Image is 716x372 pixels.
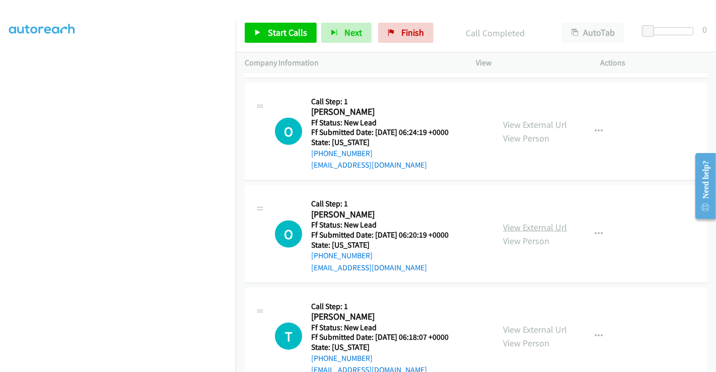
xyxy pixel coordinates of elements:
[311,137,449,147] h5: State: [US_STATE]
[687,146,716,226] iframe: Resource Center
[401,27,424,38] span: Finish
[275,118,302,145] div: The call is yet to be attempted
[268,27,307,38] span: Start Calls
[647,27,693,35] div: Delay between calls (in seconds)
[321,23,372,43] button: Next
[311,127,449,137] h5: Ff Submitted Date: [DATE] 06:24:19 +0000
[447,26,544,40] p: Call Completed
[503,337,549,349] a: View Person
[344,27,362,38] span: Next
[311,106,449,118] h2: [PERSON_NAME]
[275,323,302,350] div: The call is yet to be attempted
[601,57,707,69] p: Actions
[503,235,549,247] a: View Person
[311,251,373,260] a: [PHONE_NUMBER]
[503,119,567,130] a: View External Url
[275,220,302,248] div: The call is yet to be attempted
[245,57,458,69] p: Company Information
[311,263,427,272] a: [EMAIL_ADDRESS][DOMAIN_NAME]
[311,353,373,363] a: [PHONE_NUMBER]
[311,199,449,209] h5: Call Step: 1
[311,148,373,158] a: [PHONE_NUMBER]
[275,118,302,145] h1: O
[503,132,549,144] a: View Person
[311,160,427,170] a: [EMAIL_ADDRESS][DOMAIN_NAME]
[503,324,567,335] a: View External Url
[311,332,449,342] h5: Ff Submitted Date: [DATE] 06:18:07 +0000
[311,220,449,230] h5: Ff Status: New Lead
[311,311,449,323] h2: [PERSON_NAME]
[275,220,302,248] h1: O
[245,23,317,43] a: Start Calls
[702,23,707,36] div: 0
[311,302,449,312] h5: Call Step: 1
[311,323,449,333] h5: Ff Status: New Lead
[476,57,583,69] p: View
[311,209,449,220] h2: [PERSON_NAME]
[503,221,567,233] a: View External Url
[378,23,434,43] a: Finish
[311,342,449,352] h5: State: [US_STATE]
[311,240,449,250] h5: State: [US_STATE]
[311,230,449,240] h5: Ff Submitted Date: [DATE] 06:20:19 +0000
[562,23,624,43] button: AutoTab
[275,323,302,350] h1: T
[311,118,449,128] h5: Ff Status: New Lead
[311,97,449,107] h5: Call Step: 1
